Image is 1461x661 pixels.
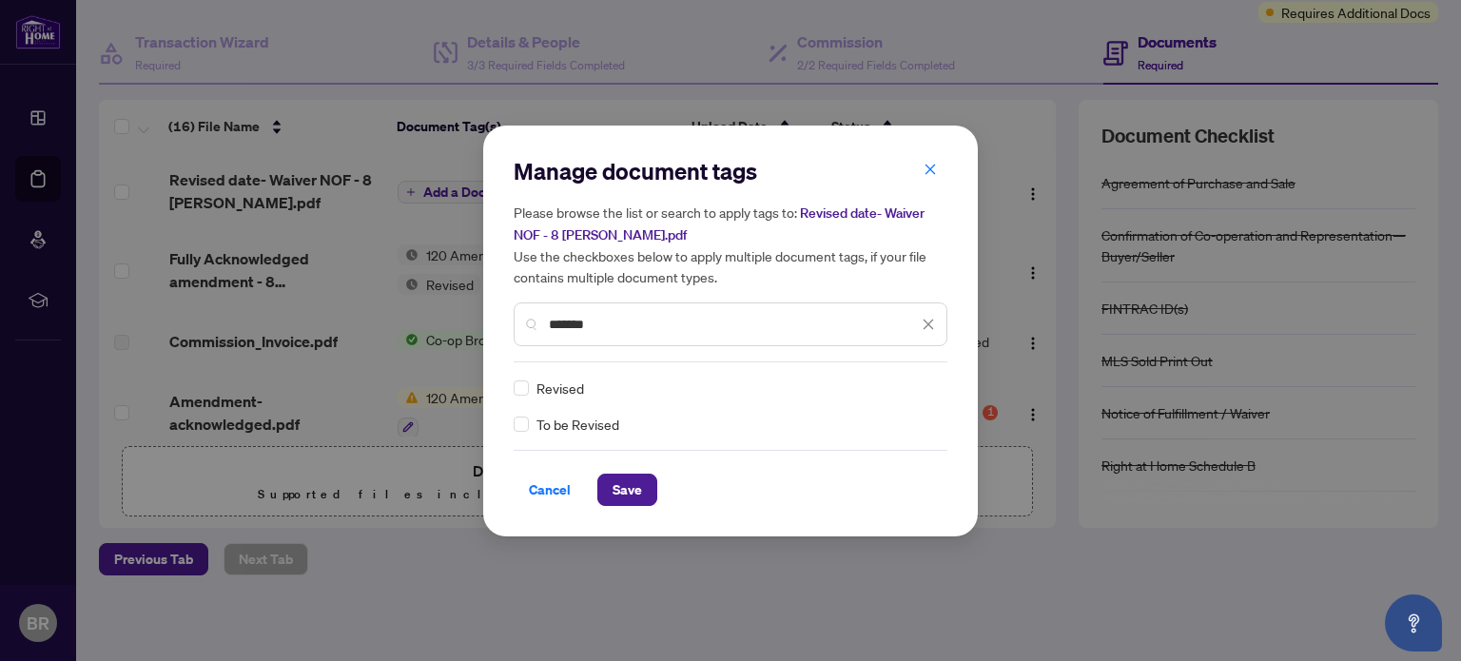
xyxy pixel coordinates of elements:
button: Open asap [1385,594,1442,651]
span: Cancel [529,475,571,505]
span: Revised date- Waiver NOF - 8 [PERSON_NAME].pdf [514,204,925,243]
button: Cancel [514,474,586,506]
span: close [922,318,935,331]
span: To be Revised [536,414,619,435]
button: Save [597,474,657,506]
span: Save [613,475,642,505]
span: Revised [536,378,584,399]
h2: Manage document tags [514,156,947,186]
h5: Please browse the list or search to apply tags to: Use the checkboxes below to apply multiple doc... [514,202,947,287]
span: close [924,163,937,176]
